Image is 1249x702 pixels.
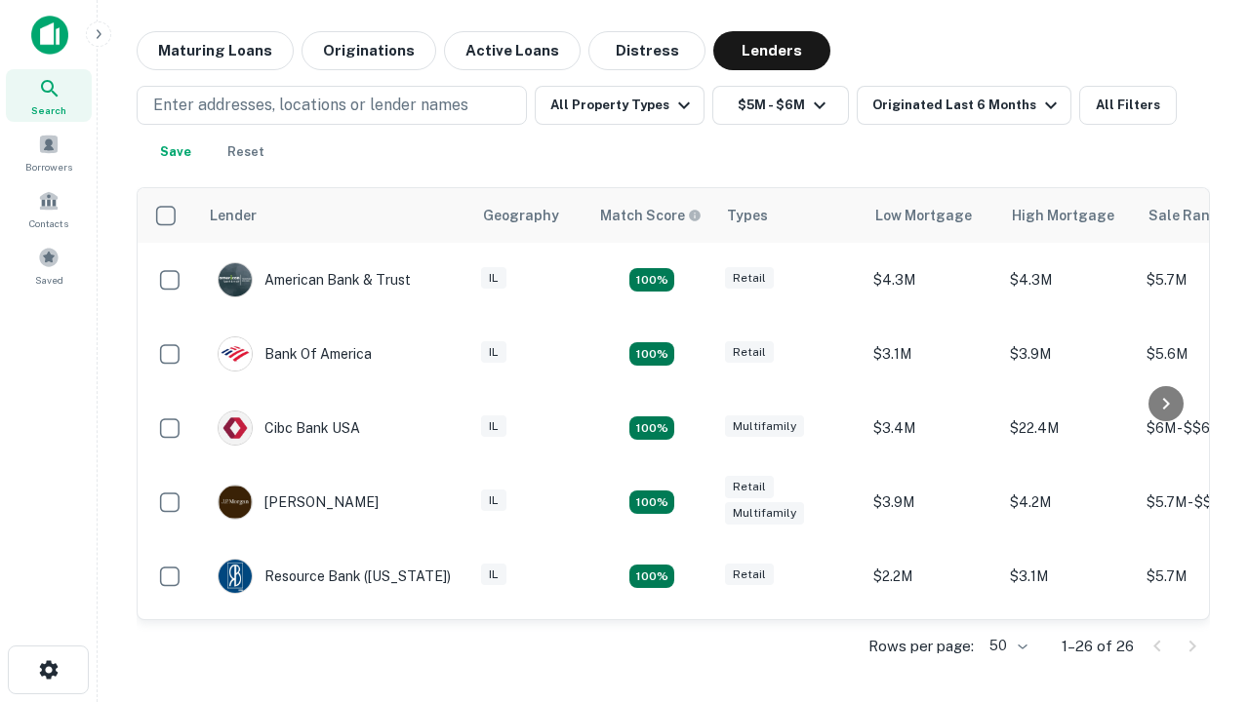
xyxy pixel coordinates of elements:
a: Saved [6,239,92,292]
div: Originated Last 6 Months [872,94,1063,117]
button: All Property Types [535,86,705,125]
span: Contacts [29,215,68,231]
div: Matching Properties: 4, hasApolloMatch: undefined [629,565,674,588]
div: Retail [725,267,774,290]
p: Enter addresses, locations or lender names [153,94,468,117]
div: Matching Properties: 4, hasApolloMatch: undefined [629,490,674,514]
button: Enter addresses, locations or lender names [137,86,527,125]
h6: Match Score [600,205,698,226]
div: Bank Of America [218,336,372,371]
td: $19.4M [1000,613,1137,687]
div: IL [481,489,506,512]
button: Save your search to get updates of matches that match your search criteria. [144,133,207,172]
button: Maturing Loans [137,31,294,70]
th: Capitalize uses an advanced AI algorithm to match your search with the best lender. The match sco... [588,188,715,243]
button: Distress [588,31,705,70]
td: $22.4M [1000,391,1137,465]
div: Types [727,204,768,227]
th: Types [715,188,864,243]
th: Low Mortgage [864,188,1000,243]
td: $3.4M [864,391,1000,465]
a: Search [6,69,92,122]
a: Contacts [6,182,92,235]
td: $4.2M [1000,465,1137,539]
span: Search [31,102,66,118]
td: $2.2M [864,539,1000,613]
td: $3.9M [1000,317,1137,391]
div: IL [481,341,506,364]
div: American Bank & Trust [218,262,411,297]
img: picture [219,411,252,445]
div: Cibc Bank USA [218,410,360,446]
img: picture [219,486,252,519]
div: Multifamily [725,415,804,438]
button: Reset [215,133,277,172]
div: Matching Properties: 7, hasApolloMatch: undefined [629,268,674,292]
th: Lender [198,188,471,243]
button: $5M - $6M [712,86,849,125]
button: Originated Last 6 Months [857,86,1071,125]
div: High Mortgage [1012,204,1114,227]
iframe: Chat Widget [1151,484,1249,577]
img: picture [219,560,252,593]
td: $3.1M [864,317,1000,391]
img: picture [219,337,252,370]
td: $4.3M [864,243,1000,317]
div: Geography [483,204,559,227]
td: $4.3M [1000,243,1137,317]
img: capitalize-icon.png [31,16,68,55]
div: Lender [210,204,257,227]
div: Retail [725,476,774,498]
div: Multifamily [725,502,804,525]
div: IL [481,415,506,438]
div: IL [481,267,506,290]
span: Saved [35,272,63,288]
div: Retail [725,564,774,586]
td: $19.4M [864,613,1000,687]
span: Borrowers [25,159,72,175]
p: Rows per page: [868,635,974,658]
div: [PERSON_NAME] [218,485,379,520]
div: IL [481,564,506,586]
div: Resource Bank ([US_STATE]) [218,559,451,594]
div: 50 [982,632,1030,660]
button: Active Loans [444,31,581,70]
button: Lenders [713,31,830,70]
td: $3.1M [1000,539,1137,613]
div: Retail [725,341,774,364]
div: Matching Properties: 4, hasApolloMatch: undefined [629,342,674,366]
p: 1–26 of 26 [1062,635,1134,658]
div: Matching Properties: 4, hasApolloMatch: undefined [629,416,674,440]
div: Capitalize uses an advanced AI algorithm to match your search with the best lender. The match sco... [600,205,702,226]
div: Low Mortgage [875,204,972,227]
button: Originations [302,31,436,70]
td: $3.9M [864,465,1000,539]
button: All Filters [1079,86,1177,125]
th: High Mortgage [1000,188,1137,243]
th: Geography [471,188,588,243]
img: picture [219,263,252,296]
a: Borrowers [6,126,92,178]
